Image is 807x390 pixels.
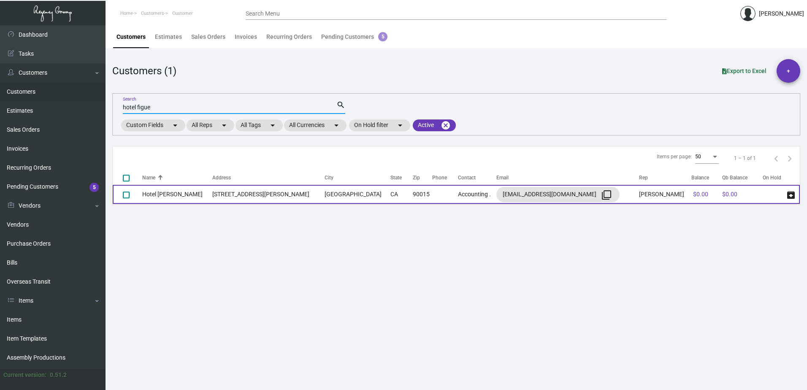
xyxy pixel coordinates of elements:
[691,174,721,181] div: Balance
[691,174,709,181] div: Balance
[715,63,773,79] button: Export to Excel
[331,120,341,130] mat-icon: arrow_drop_down
[142,174,155,181] div: Name
[170,120,180,130] mat-icon: arrow_drop_down
[458,185,496,204] td: Accounting .
[783,152,796,165] button: Next page
[390,185,412,204] td: CA
[212,174,325,181] div: Address
[413,185,432,204] td: 90015
[441,120,451,130] mat-icon: cancel
[235,32,257,41] div: Invoices
[639,185,691,204] td: [PERSON_NAME]
[722,174,761,181] div: Qb Balance
[601,190,612,200] mat-icon: filter_none
[325,174,390,181] div: City
[172,11,193,16] span: Customer
[155,32,182,41] div: Estimates
[212,185,325,204] td: [STREET_ADDRESS][PERSON_NAME]
[734,154,756,162] div: 1 – 1 of 1
[395,120,405,130] mat-icon: arrow_drop_down
[325,185,390,204] td: [GEOGRAPHIC_DATA]
[321,32,387,41] div: Pending Customers
[695,154,701,160] span: 50
[657,153,692,160] div: Items per page:
[187,119,234,131] mat-chip: All Reps
[769,152,783,165] button: Previous page
[693,191,708,198] span: $0.00
[458,174,496,181] div: Contact
[212,174,231,181] div: Address
[336,100,345,110] mat-icon: search
[432,174,458,181] div: Phone
[503,188,613,201] div: [EMAIL_ADDRESS][DOMAIN_NAME]
[759,9,804,18] div: [PERSON_NAME]
[112,63,176,79] div: Customers (1)
[266,32,312,41] div: Recurring Orders
[3,371,46,379] div: Current version:
[777,59,800,83] button: +
[786,190,796,200] span: archive
[349,119,410,131] mat-chip: On Hold filter
[722,174,747,181] div: Qb Balance
[390,174,402,181] div: State
[784,188,798,201] button: archive
[413,174,432,181] div: Zip
[639,174,691,181] div: Rep
[432,174,447,181] div: Phone
[142,185,212,204] td: Hotel [PERSON_NAME]
[191,32,225,41] div: Sales Orders
[120,11,133,16] span: Home
[116,32,146,41] div: Customers
[50,371,67,379] div: 0.51.2
[458,174,476,181] div: Contact
[325,174,333,181] div: City
[284,119,347,131] mat-chip: All Currencies
[142,174,212,181] div: Name
[141,11,164,16] span: Customers
[695,154,719,160] mat-select: Items per page:
[413,119,456,131] mat-chip: Active
[639,174,648,181] div: Rep
[787,59,790,83] span: +
[413,174,420,181] div: Zip
[219,120,229,130] mat-icon: arrow_drop_down
[121,119,185,131] mat-chip: Custom Fields
[496,170,639,185] th: Email
[720,185,763,204] td: $0.00
[763,170,784,185] th: On Hold
[236,119,283,131] mat-chip: All Tags
[740,6,756,21] img: admin@bootstrapmaster.com
[390,174,412,181] div: State
[268,120,278,130] mat-icon: arrow_drop_down
[722,68,766,74] span: Export to Excel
